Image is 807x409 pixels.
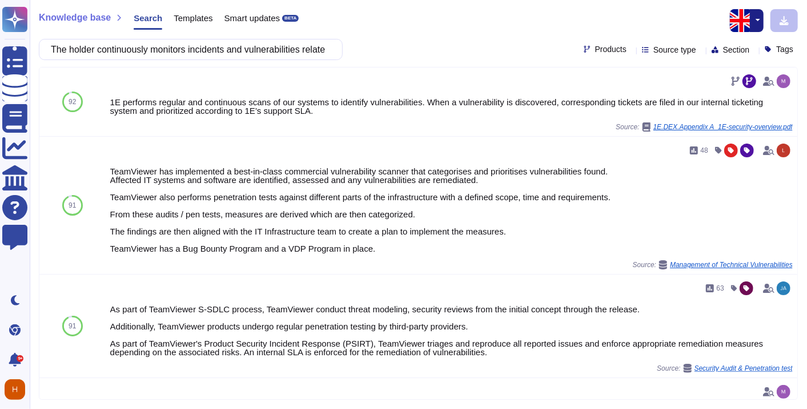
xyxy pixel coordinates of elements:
div: BETA [282,15,299,22]
span: 1E.DEX.Appendix A_1E-security-overview.pdf [653,124,793,130]
img: user [777,144,790,157]
span: 91 [69,202,76,209]
span: Management of Technical Vulnerabilities [670,261,793,268]
span: Source type [653,46,696,54]
span: 91 [69,323,76,329]
span: Source: [616,122,793,132]
span: Templates [174,14,212,22]
span: 48 [701,147,708,154]
span: 63 [717,285,724,292]
span: Smart updates [224,14,280,22]
div: As part of TeamViewer S-SDLC process, TeamViewer conduct threat modeling, security reviews from t... [110,305,793,356]
span: 92 [69,98,76,105]
img: en [730,9,753,32]
img: user [777,74,790,88]
span: Knowledge base [39,13,111,22]
span: Source: [657,364,793,373]
span: Products [595,45,627,53]
span: Section [723,46,750,54]
div: 9+ [17,355,23,362]
button: user [2,377,33,402]
span: Tags [776,45,793,53]
div: TeamViewer has implemented a best-in-class commercial vulnerability scanner that categorises and ... [110,167,793,253]
input: Search a question or template... [45,39,331,59]
img: user [5,379,25,400]
div: 1E performs regular and continuous scans of our systems to identify vulnerabilities. When a vulne... [110,98,793,115]
span: Security Audit & Penetration test [694,365,793,372]
img: user [777,281,790,295]
span: Source: [633,260,793,269]
span: Search [134,14,162,22]
img: user [777,385,790,399]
